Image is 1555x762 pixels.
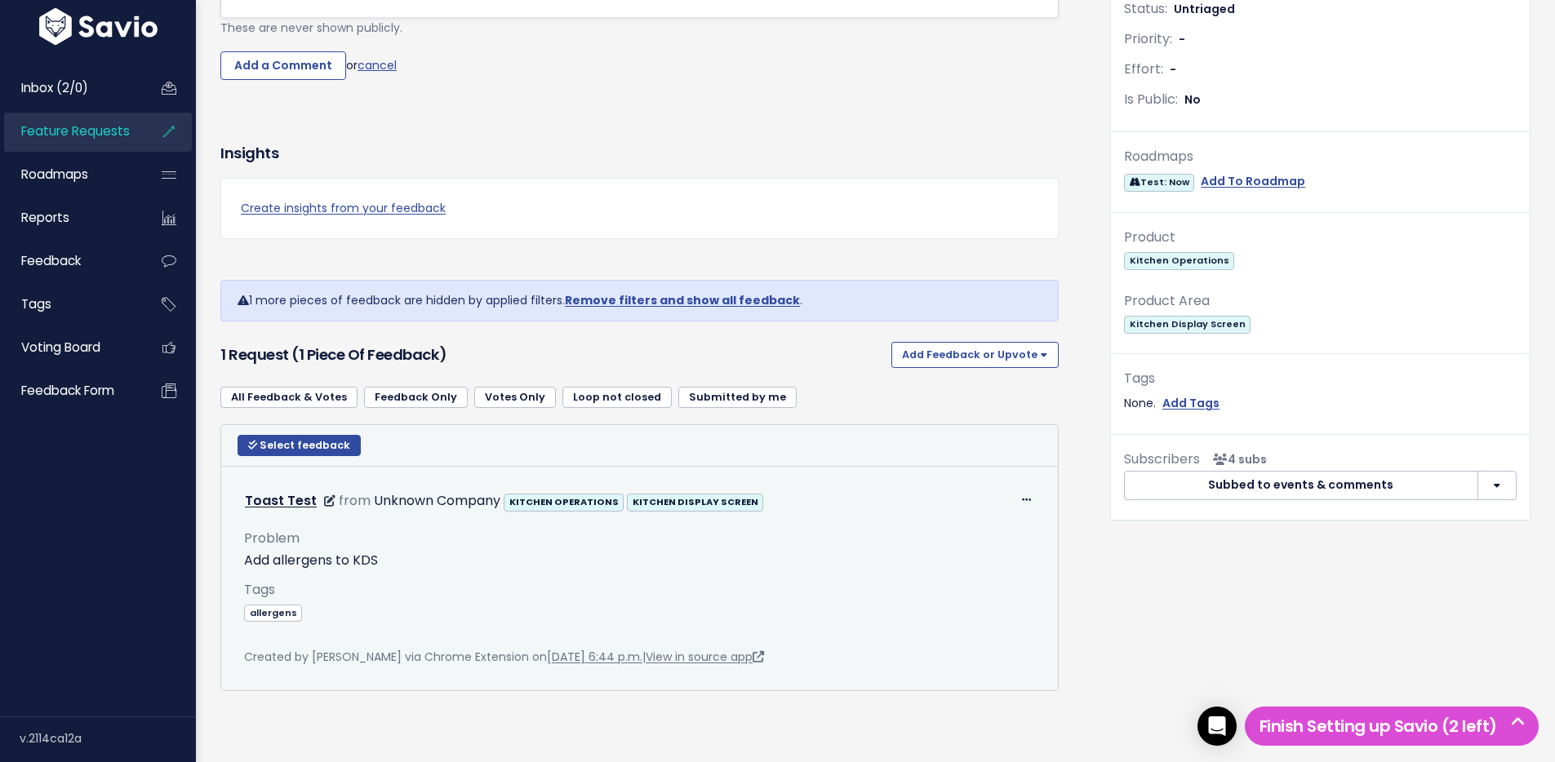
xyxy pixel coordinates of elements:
[891,342,1059,368] button: Add Feedback or Upvote
[678,387,797,408] a: Submitted by me
[245,491,317,510] a: Toast Test
[220,387,358,408] a: All Feedback & Votes
[1124,145,1517,169] div: Roadmaps
[1124,171,1194,192] a: Test: Now
[260,438,350,452] span: Select feedback
[1179,31,1185,47] span: -
[1124,29,1172,48] span: Priority:
[21,339,100,356] span: Voting Board
[1170,61,1176,78] span: -
[1184,91,1201,108] span: No
[339,491,371,510] span: from
[1124,226,1517,250] div: Product
[220,51,1059,81] div: or
[244,649,764,665] span: Created by [PERSON_NAME] via Chrome Extension on |
[4,242,136,280] a: Feedback
[21,79,88,96] span: Inbox (2/0)
[4,372,136,410] a: Feedback form
[21,295,51,312] span: Tags
[1197,707,1237,746] div: Open Intercom Messenger
[21,382,114,399] span: Feedback form
[220,51,346,81] input: Add a Comment
[220,280,1059,321] div: 1 more pieces of feedback are hidden by applied filters. .
[1124,174,1194,191] span: Test: Now
[244,605,302,622] span: allergens
[244,529,300,547] span: Problem
[4,113,136,150] a: Feature Requests
[565,292,800,308] a: Remove filters and show all feedback
[1124,393,1517,414] div: None.
[646,649,764,665] a: View in source app
[244,580,275,599] span: Tags
[1124,450,1200,468] span: Subscribers
[374,490,500,513] div: Unknown Company
[20,717,196,760] div: v.2114ca12a
[1124,60,1163,78] span: Effort:
[1201,171,1305,192] a: Add To Roadmap
[633,495,758,508] strong: KITCHEN DISPLAY SCREEN
[21,122,130,140] span: Feature Requests
[238,435,361,456] button: Select feedback
[21,209,69,226] span: Reports
[1252,714,1531,738] h5: Finish Setting up Savio (2 left)
[1206,451,1267,467] span: <p><strong>Subscribers</strong><br><br> - Derek mckay<br> - Frank Peleato<br> - Beau Butler<br> -...
[220,20,402,36] span: These are never shown publicly.
[547,649,642,665] a: [DATE] 6:44 p.m.
[1162,393,1220,414] a: Add Tags
[220,142,278,165] h3: Insights
[1124,290,1517,313] div: Product Area
[4,329,136,366] a: Voting Board
[1174,1,1235,17] span: Untriaged
[4,69,136,107] a: Inbox (2/0)
[474,387,556,408] a: Votes Only
[4,199,136,237] a: Reports
[241,198,1038,219] a: Create insights from your feedback
[1124,471,1478,500] button: Subbed to events & comments
[4,286,136,323] a: Tags
[358,56,397,73] a: cancel
[220,343,885,366] h3: 1 Request (1 piece of Feedback)
[244,604,302,620] a: allergens
[1124,90,1178,109] span: Is Public:
[21,166,88,183] span: Roadmaps
[562,387,672,408] a: Loop not closed
[1124,367,1517,391] div: Tags
[4,156,136,193] a: Roadmaps
[364,387,468,408] a: Feedback Only
[509,495,619,508] strong: KITCHEN OPERATIONS
[244,551,1035,570] p: Add allergens to KDS
[1124,316,1251,333] span: Kitchen Display Screen
[35,8,162,45] img: logo-white.9d6f32f41409.svg
[21,252,81,269] span: Feedback
[1124,252,1234,269] span: Kitchen Operations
